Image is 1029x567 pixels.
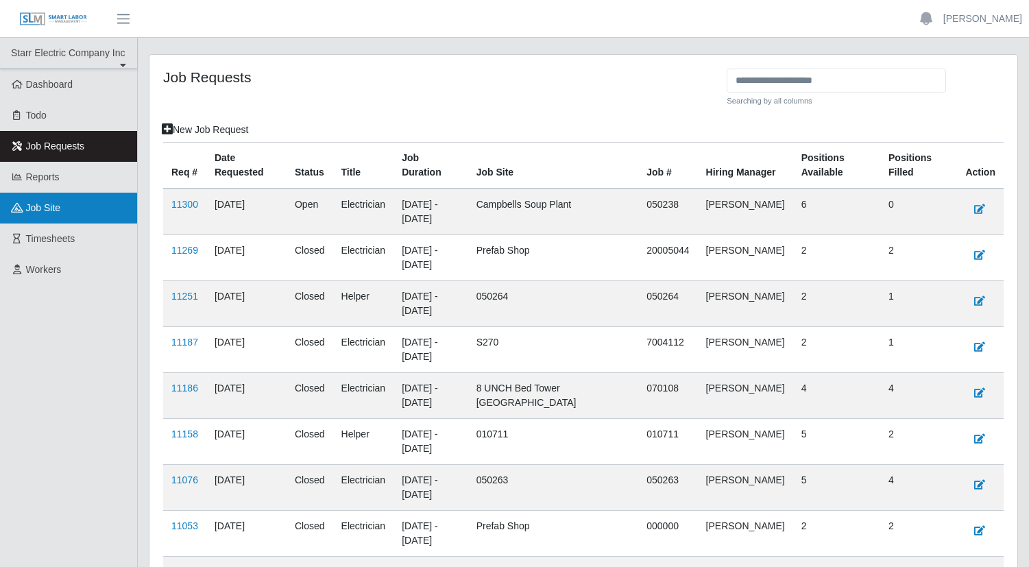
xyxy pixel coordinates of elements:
span: Dashboard [26,79,73,90]
td: 7004112 [638,326,697,372]
span: Todo [26,110,47,121]
th: Req # [163,142,206,189]
span: job site [26,202,61,213]
td: [DATE] [206,326,287,372]
th: Hiring Manager [698,142,793,189]
td: Electrician [333,510,394,556]
a: 11300 [171,199,198,210]
td: 2 [793,326,880,372]
td: Electrician [333,189,394,235]
th: Positions Available [793,142,880,189]
td: 2 [880,234,957,280]
td: 050263 [468,464,639,510]
td: 2 [793,280,880,326]
span: Reports [26,171,60,182]
td: 0 [880,189,957,235]
td: Helper [333,280,394,326]
td: [DATE] [206,234,287,280]
td: 1 [880,326,957,372]
a: 11251 [171,291,198,302]
td: 2 [793,510,880,556]
img: SLM Logo [19,12,88,27]
td: 6 [793,189,880,235]
td: 5 [793,464,880,510]
td: [DATE] - [DATE] [394,372,468,418]
td: [DATE] [206,464,287,510]
td: Closed [287,418,333,464]
td: 050263 [638,464,697,510]
th: Job # [638,142,697,189]
td: [DATE] [206,372,287,418]
td: 8 UNCH Bed Tower [GEOGRAPHIC_DATA] [468,372,639,418]
td: Electrician [333,234,394,280]
td: Closed [287,326,333,372]
td: Open [287,189,333,235]
a: 11187 [171,337,198,348]
td: Electrician [333,372,394,418]
td: S270 [468,326,639,372]
td: 010711 [638,418,697,464]
td: [DATE] - [DATE] [394,280,468,326]
td: Helper [333,418,394,464]
th: Title [333,142,394,189]
td: 010711 [468,418,639,464]
th: Job Duration [394,142,468,189]
td: 5 [793,418,880,464]
td: Campbells Soup Plant [468,189,639,235]
th: Status [287,142,333,189]
td: 1 [880,280,957,326]
td: Closed [287,234,333,280]
th: Date Requested [206,142,287,189]
td: 050238 [638,189,697,235]
span: Workers [26,264,62,275]
span: Timesheets [26,233,75,244]
td: 070108 [638,372,697,418]
td: 050264 [468,280,639,326]
a: 11186 [171,383,198,394]
th: job site [468,142,639,189]
td: 000000 [638,510,697,556]
td: Closed [287,372,333,418]
td: Closed [287,280,333,326]
td: [PERSON_NAME] [698,280,793,326]
td: [DATE] [206,418,287,464]
a: 11158 [171,429,198,439]
td: Electrician [333,326,394,372]
span: Job Requests [26,141,85,152]
td: Electrician [333,464,394,510]
td: [DATE] [206,189,287,235]
a: 11053 [171,520,198,531]
td: [PERSON_NAME] [698,189,793,235]
td: [DATE] [206,280,287,326]
td: [DATE] - [DATE] [394,189,468,235]
td: Prefab Shop [468,510,639,556]
th: Action [957,142,1004,189]
a: [PERSON_NAME] [943,12,1022,26]
td: 2 [880,418,957,464]
a: New Job Request [153,118,258,142]
td: [DATE] - [DATE] [394,326,468,372]
a: 11076 [171,474,198,485]
h4: Job Requests [163,69,716,86]
small: Searching by all columns [727,95,946,107]
td: [PERSON_NAME] [698,372,793,418]
td: Closed [287,464,333,510]
td: 20005044 [638,234,697,280]
td: 4 [880,464,957,510]
td: Prefab Shop [468,234,639,280]
td: [PERSON_NAME] [698,510,793,556]
td: [DATE] [206,510,287,556]
a: 11269 [171,245,198,256]
td: 4 [880,372,957,418]
td: [DATE] - [DATE] [394,510,468,556]
th: Positions Filled [880,142,957,189]
td: 2 [793,234,880,280]
td: 2 [880,510,957,556]
td: [DATE] - [DATE] [394,234,468,280]
td: 050264 [638,280,697,326]
td: Closed [287,510,333,556]
td: 4 [793,372,880,418]
td: [PERSON_NAME] [698,326,793,372]
td: [DATE] - [DATE] [394,464,468,510]
td: [PERSON_NAME] [698,418,793,464]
